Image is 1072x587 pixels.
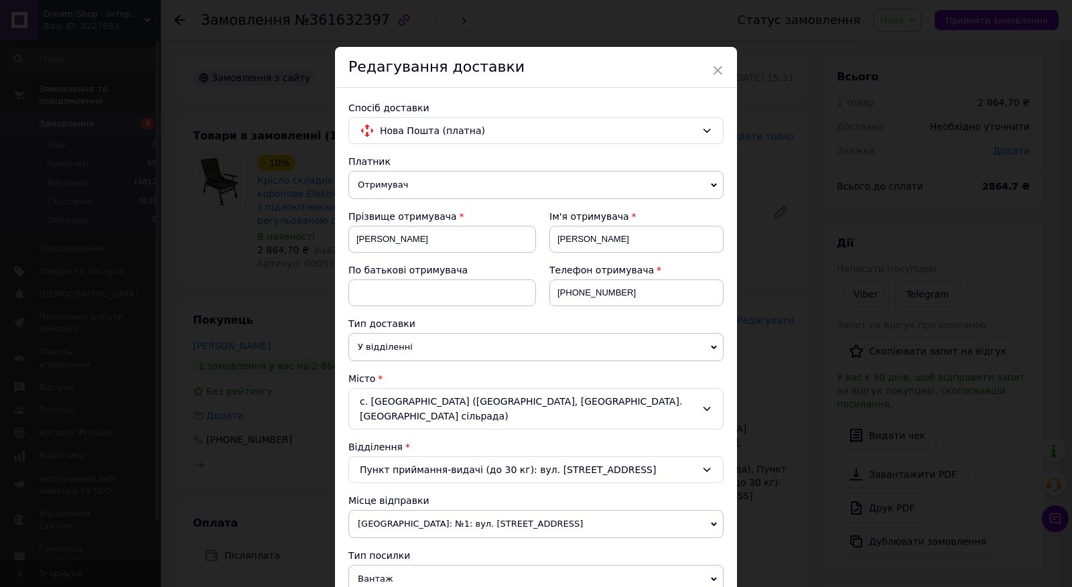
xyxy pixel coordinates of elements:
div: Місто [348,372,724,385]
div: Спосіб доставки [348,101,724,115]
div: Відділення [348,440,724,454]
div: Редагування доставки [335,47,737,88]
span: Прізвище отримувача [348,211,457,222]
div: Пункт приймання-видачі (до 30 кг): вул. [STREET_ADDRESS] [348,456,724,483]
span: Ім'я отримувача [549,211,629,222]
input: +380 [549,279,724,306]
span: Місце відправки [348,495,429,506]
span: Тип посилки [348,550,410,561]
span: Отримувач [348,171,724,199]
div: с. [GEOGRAPHIC_DATA] ([GEOGRAPHIC_DATA], [GEOGRAPHIC_DATA]. [GEOGRAPHIC_DATA] сільрада) [348,388,724,430]
span: Нова Пошта (платна) [380,123,696,138]
span: По батькові отримувача [348,265,468,275]
span: [GEOGRAPHIC_DATA]: №1: вул. [STREET_ADDRESS] [348,510,724,538]
span: Тип доставки [348,318,415,329]
span: Платник [348,156,391,167]
span: × [712,59,724,82]
span: У відділенні [348,333,724,361]
span: Телефон отримувача [549,265,654,275]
